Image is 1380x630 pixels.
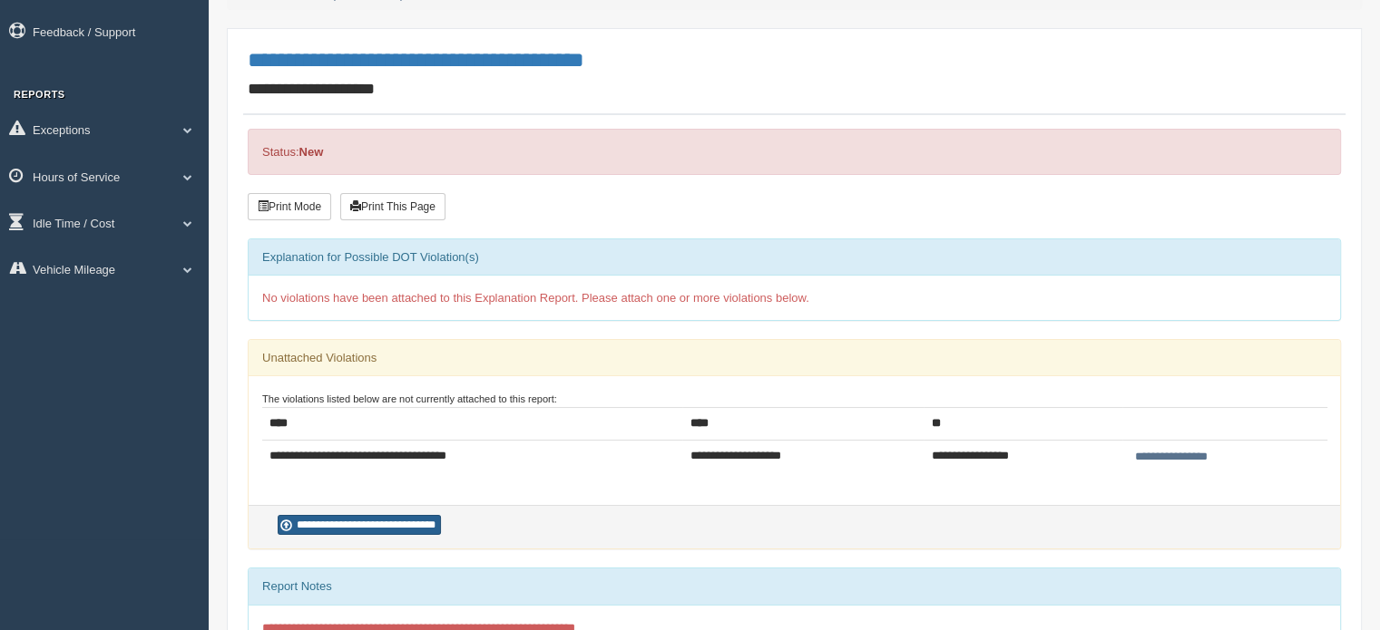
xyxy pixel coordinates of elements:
[249,340,1340,376] div: Unattached Violations
[262,393,557,404] small: The violations listed below are not currently attached to this report:
[248,193,331,220] button: Print Mode
[248,129,1341,175] div: Status:
[340,193,445,220] button: Print This Page
[249,239,1340,276] div: Explanation for Possible DOT Violation(s)
[249,568,1340,605] div: Report Notes
[299,145,323,159] strong: New
[262,291,809,305] span: No violations have been attached to this Explanation Report. Please attach one or more violations...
